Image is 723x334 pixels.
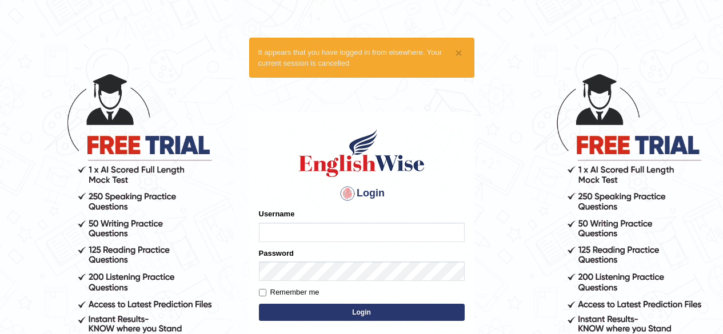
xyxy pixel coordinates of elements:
[249,38,474,78] div: It appears that you have logged in from elsewhere. Your current session is cancelled
[259,184,465,203] h4: Login
[259,287,319,298] label: Remember me
[259,248,294,259] label: Password
[259,304,465,321] button: Login
[297,127,427,179] img: Logo of English Wise sign in for intelligent practice with AI
[259,208,295,219] label: Username
[455,47,462,59] button: ×
[259,289,266,296] input: Remember me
